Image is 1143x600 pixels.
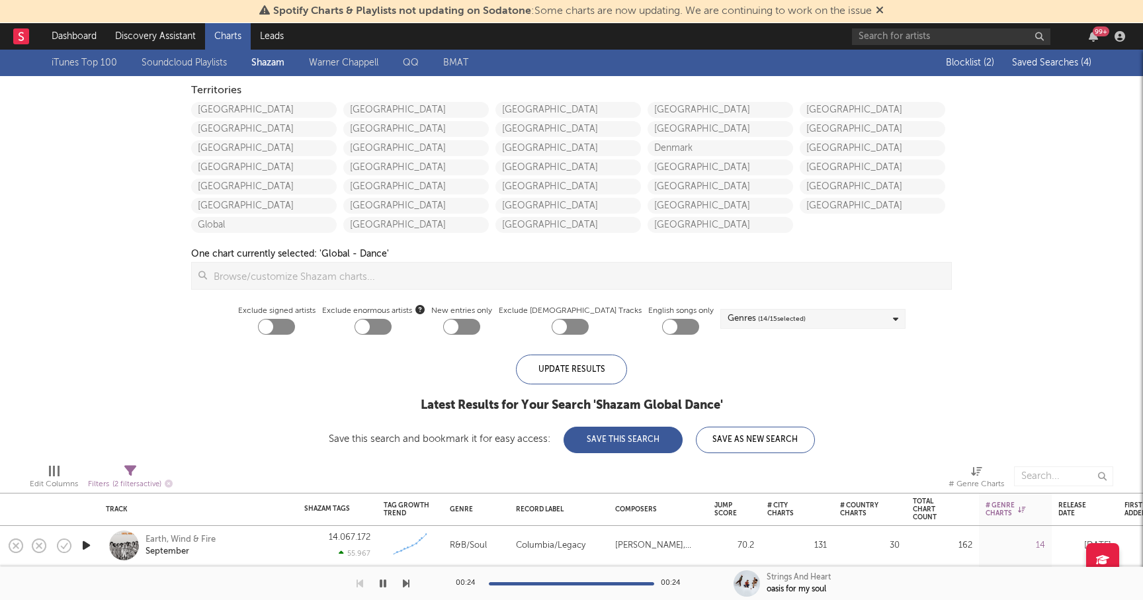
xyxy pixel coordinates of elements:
a: [GEOGRAPHIC_DATA] [495,217,641,233]
a: Warner Chappell [309,55,378,71]
span: Dismiss [876,6,884,17]
div: Edit Columns [30,460,78,498]
div: Update Results [516,355,627,384]
a: [GEOGRAPHIC_DATA] [648,198,793,214]
span: Exclude enormous artists [322,303,425,319]
a: [GEOGRAPHIC_DATA] [495,159,641,175]
div: 14.067.172 [329,533,370,542]
a: [GEOGRAPHIC_DATA] [495,179,641,194]
div: 99 + [1093,26,1109,36]
a: [GEOGRAPHIC_DATA] [800,198,945,214]
a: [GEOGRAPHIC_DATA] [343,198,489,214]
div: # Genre Charts [949,460,1004,498]
a: Charts [205,23,251,50]
div: Composers [615,505,695,513]
div: Filters(2 filters active) [88,460,173,498]
a: [GEOGRAPHIC_DATA] [800,102,945,118]
div: Jump Score [714,501,737,517]
div: Save this search and bookmark it for easy access: [329,434,815,444]
div: # Genre Charts [949,476,1004,492]
div: 00:24 [456,576,482,591]
a: Soundcloud Playlists [142,55,227,71]
label: Exclude [DEMOGRAPHIC_DATA] Tracks [499,303,642,319]
span: ( 4 ) [1081,58,1091,67]
a: [GEOGRAPHIC_DATA] [343,121,489,137]
div: Territories [191,83,952,99]
a: [GEOGRAPHIC_DATA] [800,140,945,156]
a: [GEOGRAPHIC_DATA] [648,102,793,118]
a: Denmark [648,140,793,156]
div: # City Charts [767,501,807,517]
a: Discovery Assistant [106,23,205,50]
div: # Country Charts [840,501,880,517]
div: 162 [913,538,972,554]
button: Save This Search [564,427,683,453]
div: Strings And Heart [767,572,831,583]
div: [PERSON_NAME], [PERSON_NAME], [PERSON_NAME] [615,538,701,554]
div: One chart currently selected: ' Global - Dance ' [191,246,389,262]
a: [GEOGRAPHIC_DATA] [191,102,337,118]
a: Dashboard [42,23,106,50]
label: New entries only [431,303,492,319]
div: 131 [767,538,827,554]
a: [GEOGRAPHIC_DATA] [191,159,337,175]
span: ( 2 ) [984,58,994,67]
span: ( 2 filters active) [112,481,161,488]
div: Genres [728,311,806,327]
label: English songs only [648,303,714,319]
div: 70.2 [714,538,754,554]
span: ( 14 / 15 selected) [758,311,806,327]
span: : Some charts are now updating. We are continuing to work on the issue [273,6,872,17]
div: 55.967 [339,549,370,558]
div: [DATE] [1058,538,1111,554]
a: [GEOGRAPHIC_DATA] [495,140,641,156]
div: 30 [840,538,900,554]
input: Search for artists [852,28,1050,45]
button: Save As New Search [696,427,815,453]
div: September [146,546,216,558]
div: Earth, Wind & Fire [146,534,216,546]
div: Release Date [1058,501,1091,517]
a: [GEOGRAPHIC_DATA] [495,121,641,137]
div: Track [106,505,284,513]
label: Exclude signed artists [238,303,316,319]
span: Blocklist [946,58,994,67]
a: Leads [251,23,293,50]
button: Saved Searches (4) [1008,58,1091,68]
a: [GEOGRAPHIC_DATA] [495,198,641,214]
a: [GEOGRAPHIC_DATA] [343,140,489,156]
a: [GEOGRAPHIC_DATA] [800,159,945,175]
a: Earth, Wind & FireSeptember [146,534,216,558]
div: # Genre Charts [986,501,1025,517]
input: Search... [1014,466,1113,486]
div: Latest Results for Your Search ' Shazam Global Dance ' [329,398,815,413]
a: [GEOGRAPHIC_DATA] [648,179,793,194]
div: Filters [88,476,173,493]
div: Total Chart Count [913,497,952,521]
a: [GEOGRAPHIC_DATA] [495,102,641,118]
a: [GEOGRAPHIC_DATA] [343,102,489,118]
div: R&B/Soul [450,538,487,554]
div: Tag Growth Trend [384,501,430,517]
div: 00:24 [661,576,687,591]
div: Genre [450,505,496,513]
div: Record Label [516,505,595,513]
a: [GEOGRAPHIC_DATA] [648,217,793,233]
div: Columbia/Legacy [516,538,585,554]
div: oasis for my soul [767,583,826,595]
div: Shazam Tags [304,505,351,513]
a: [GEOGRAPHIC_DATA] [648,121,793,137]
button: Exclude enormous artists [415,303,425,316]
a: [GEOGRAPHIC_DATA] [191,121,337,137]
a: [GEOGRAPHIC_DATA] [191,179,337,194]
a: [GEOGRAPHIC_DATA] [800,121,945,137]
a: [GEOGRAPHIC_DATA] [648,159,793,175]
a: [GEOGRAPHIC_DATA] [191,140,337,156]
div: Edit Columns [30,476,78,492]
a: [GEOGRAPHIC_DATA] [343,159,489,175]
a: QQ [403,55,419,71]
span: Saved Searches [1012,58,1091,67]
div: 14 [986,538,1045,554]
a: Global [191,217,337,233]
a: iTunes Top 100 [52,55,117,71]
